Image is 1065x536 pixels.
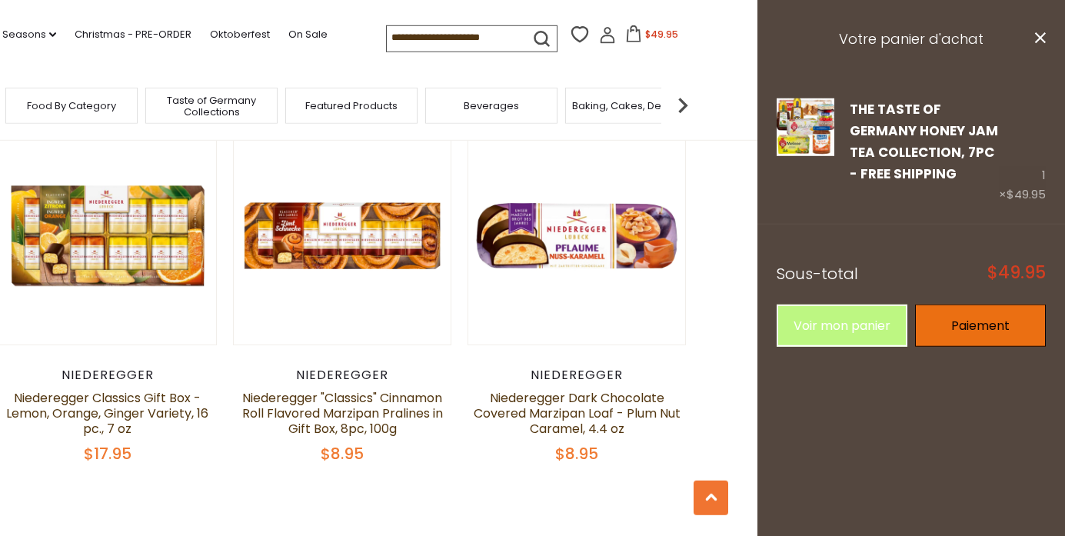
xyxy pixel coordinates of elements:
[915,305,1046,347] a: Paiement
[1007,186,1046,202] span: $49.95
[572,100,691,112] a: Baking, Cakes, Desserts
[233,368,452,383] div: Niederegger
[667,90,698,121] img: next arrow
[468,368,687,383] div: Niederegger
[645,28,678,41] span: $49.95
[464,100,519,112] a: Beverages
[777,305,907,347] a: Voir mon panier
[84,443,131,464] span: $17.95
[468,127,686,345] img: Niederegger Dark Chocolate Covered Marzipan Loaf - Plum Nut Caramel, 4.4 oz
[850,100,998,184] a: The Taste of Germany Honey Jam Tea Collection, 7pc - FREE SHIPPING
[288,26,328,43] a: On Sale
[6,389,208,438] a: Niederegger Classics Gift Box -Lemon, Orange, Ginger Variety, 16 pc., 7 oz
[999,98,1046,205] div: 1 ×
[75,26,191,43] a: Christmas - PRE-ORDER
[305,100,398,112] a: Featured Products
[777,98,834,205] a: The Taste of Germany Honey Jam Tea Collection, 7pc - FREE SHIPPING
[150,95,273,118] a: Taste of Germany Collections
[555,443,598,464] span: $8.95
[2,26,56,43] a: Seasons
[210,26,270,43] a: Oktoberfest
[321,443,364,464] span: $8.95
[474,389,681,438] a: Niederegger Dark Chocolate Covered Marzipan Loaf - Plum Nut Caramel, 4.4 oz
[777,263,858,285] span: Sous-total
[987,265,1046,281] span: $49.95
[619,25,684,48] button: $49.95
[234,127,451,345] img: Niederegger "Classics" Cinnamon Roll Flavored Marzipan Pralines in Gift Box, 8pc, 100g
[777,98,834,156] img: The Taste of Germany Honey Jam Tea Collection, 7pc - FREE SHIPPING
[27,100,116,112] a: Food By Category
[242,389,443,438] a: Niederegger "Classics" Cinnamon Roll Flavored Marzipan Pralines in Gift Box, 8pc, 100g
